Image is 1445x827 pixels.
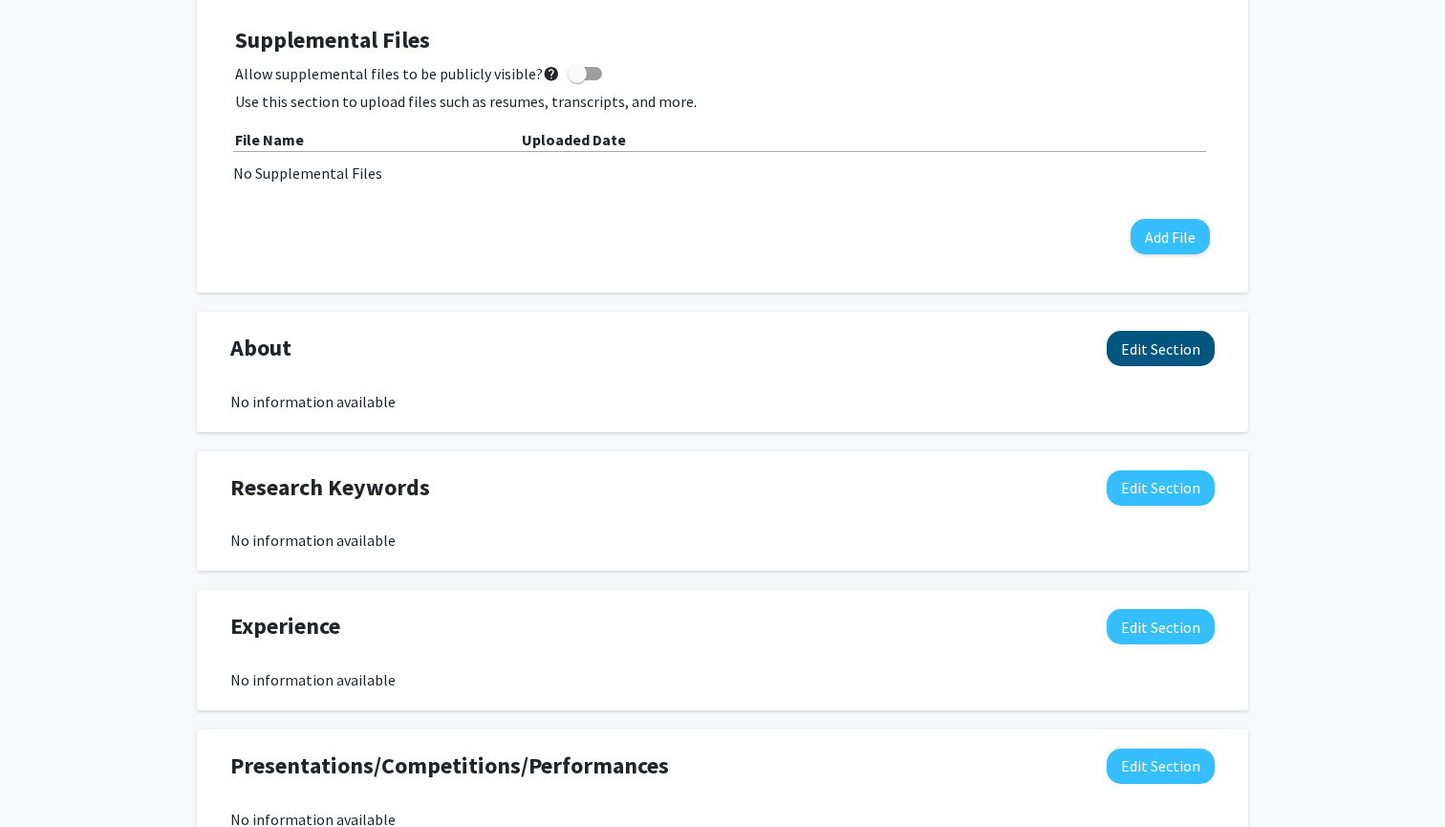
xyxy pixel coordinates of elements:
[1107,609,1215,644] button: Edit Experience
[230,529,1215,552] div: No information available
[235,130,304,149] b: File Name
[14,741,81,813] iframe: Chat
[230,390,1215,413] div: No information available
[233,162,1212,185] div: No Supplemental Files
[543,62,560,85] mat-icon: help
[235,90,1210,113] p: Use this section to upload files such as resumes, transcripts, and more.
[235,27,1210,54] h4: Supplemental Files
[230,470,430,505] span: Research Keywords
[1107,470,1215,506] button: Edit Research Keywords
[230,749,669,783] span: Presentations/Competitions/Performances
[235,62,560,85] span: Allow supplemental files to be publicly visible?
[230,609,340,643] span: Experience
[1107,331,1215,366] button: Edit About
[230,668,1215,691] div: No information available
[1107,749,1215,784] button: Edit Presentations/Competitions/Performances
[1131,219,1210,254] button: Add File
[522,130,626,149] b: Uploaded Date
[230,331,291,365] span: About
